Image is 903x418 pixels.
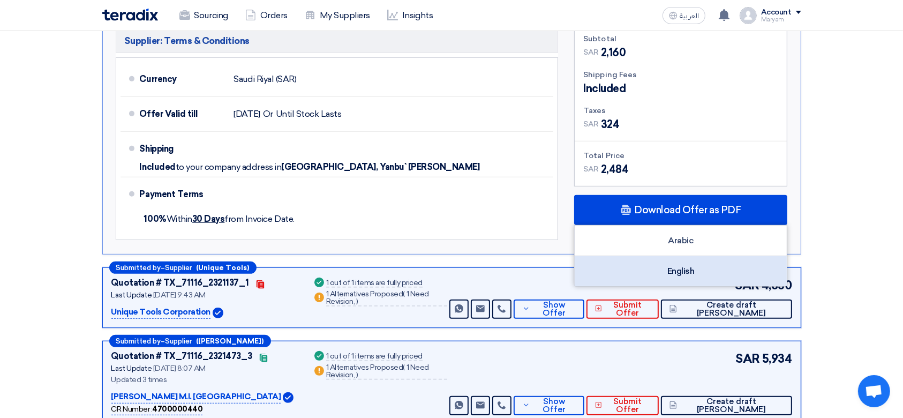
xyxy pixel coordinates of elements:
[234,109,260,120] span: [DATE]
[761,8,792,17] div: Account
[153,364,206,373] span: [DATE] 8:07 AM
[326,279,423,288] div: 1 out of 1 items are fully priced
[109,262,257,274] div: –
[111,374,299,385] div: Updated 3 times
[197,338,264,345] b: ([PERSON_NAME])
[858,375,890,407] a: Open chat
[234,69,297,89] div: Saudi Riyal (SAR)
[152,405,202,414] b: 4700000440
[583,69,778,80] div: Shipping Fees
[326,353,423,361] div: 1 out of 1 items are fully priced
[171,4,237,27] a: Sourcing
[281,162,479,173] span: [GEOGRAPHIC_DATA], Yanbu` [PERSON_NAME]
[109,335,271,347] div: –
[661,396,792,415] button: Create draft [PERSON_NAME]
[403,289,405,298] span: (
[283,392,294,403] img: Verified Account
[762,350,792,368] span: 5,934
[403,363,405,372] span: (
[356,370,358,379] span: )
[140,66,225,92] div: Currency
[575,226,787,256] div: Arabic
[144,214,295,224] span: Within from Invoice Date.
[680,398,783,414] span: Create draft [PERSON_NAME]
[586,396,659,415] button: Submit Offer
[735,350,760,368] span: SAR
[213,308,223,318] img: Verified Account
[326,289,429,306] span: 1 Need Revision,
[514,300,584,319] button: Show Offer
[583,150,778,161] div: Total Price
[296,4,379,27] a: My Suppliers
[111,404,203,415] div: CR Number :
[116,28,559,53] h5: Supplier: Terms & Conditions
[583,33,778,44] div: Subtotal
[237,4,296,27] a: Orders
[326,364,447,380] div: 1 Alternatives Proposed
[586,300,659,319] button: Submit Offer
[276,109,342,120] span: Until Stock Lasts
[601,44,626,61] span: 2,160
[116,264,161,271] span: Submitted by
[176,162,282,173] span: to your company address in
[634,205,741,215] span: Download Offer as PDF
[140,136,225,162] div: Shipping
[165,264,192,271] span: Supplier
[111,306,210,319] p: Unique Tools Corporation
[605,398,650,414] span: Submit Offer
[326,290,447,307] div: 1 Alternatives Proposed
[663,7,705,24] button: العربية
[111,277,249,289] div: Quotation # TX_71116_2321137_1
[356,297,358,306] span: )
[680,12,699,20] span: العربية
[601,161,629,177] span: 2,484
[605,301,650,317] span: Submit Offer
[514,396,584,415] button: Show Offer
[111,364,152,373] span: Last Update
[197,264,250,271] b: (Unique Tools)
[140,182,541,207] div: Payment Terms
[192,214,225,224] u: 30 Days
[583,47,599,58] span: SAR
[762,277,792,294] span: 4,830
[140,101,225,127] div: Offer Valid till
[102,9,158,21] img: Teradix logo
[761,17,801,23] div: Maryam
[583,80,626,96] span: Included
[583,163,599,175] span: SAR
[153,290,206,300] span: [DATE] 9:43 AM
[583,105,778,116] div: Taxes
[263,109,273,120] span: Or
[165,338,192,345] span: Supplier
[575,256,787,286] div: English
[326,363,429,379] span: 1 Need Revision,
[740,7,757,24] img: profile_test.png
[111,391,281,404] p: [PERSON_NAME] M.I. [GEOGRAPHIC_DATA]
[140,162,176,173] span: Included
[533,398,576,414] span: Show Offer
[144,214,167,224] strong: 100%
[661,300,792,319] button: Create draft [PERSON_NAME]
[111,290,152,300] span: Last Update
[680,301,783,317] span: Create draft [PERSON_NAME]
[601,116,620,132] span: 324
[583,118,599,130] span: SAR
[533,301,576,317] span: Show Offer
[111,350,252,363] div: Quotation # TX_71116_2321473_3
[379,4,441,27] a: Insights
[116,338,161,345] span: Submitted by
